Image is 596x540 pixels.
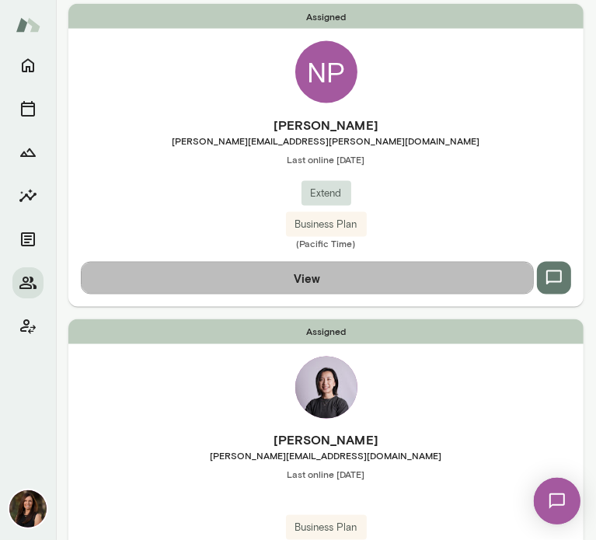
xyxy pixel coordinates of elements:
span: Assigned [68,4,584,29]
button: View [81,262,534,294]
h6: [PERSON_NAME] [68,116,584,134]
button: Client app [12,311,44,342]
img: Carrie Atkin [9,490,47,528]
button: Sessions [12,93,44,124]
button: Growth Plan [12,137,44,168]
button: Insights [12,180,44,211]
button: Members [12,267,44,298]
img: Mento [16,10,40,40]
span: Extend [301,186,351,201]
h6: [PERSON_NAME] [68,431,584,450]
img: Kari Yu [295,357,357,419]
span: Last online [DATE] [68,469,584,481]
span: (Pacific Time) [68,237,584,249]
span: Last online [DATE] [68,153,584,165]
span: [PERSON_NAME][EMAIL_ADDRESS][DOMAIN_NAME] [68,450,584,462]
div: NP [295,41,357,103]
span: [PERSON_NAME][EMAIL_ADDRESS][PERSON_NAME][DOMAIN_NAME] [68,134,584,147]
button: Home [12,50,44,81]
span: Business Plan [286,521,367,536]
button: Documents [12,224,44,255]
span: Assigned [68,319,584,344]
span: Business Plan [286,217,367,232]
